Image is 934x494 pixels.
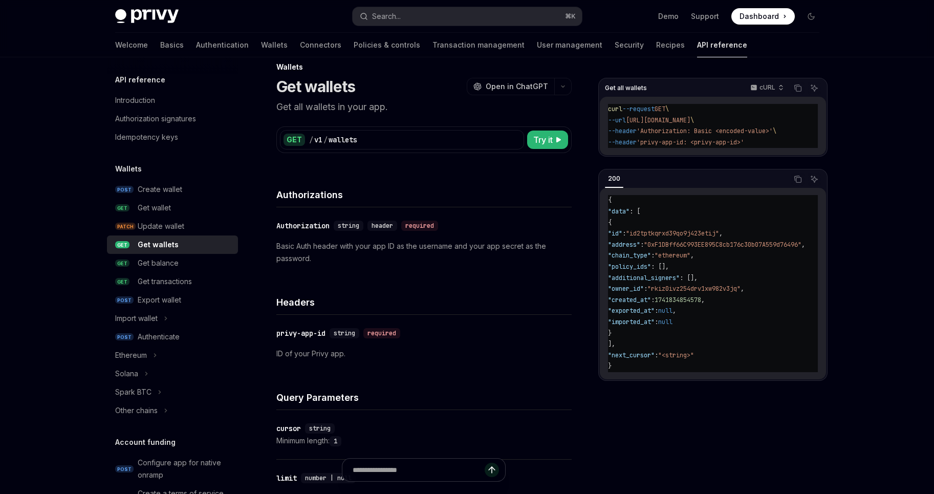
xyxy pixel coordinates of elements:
[115,33,148,57] a: Welcome
[115,368,138,380] div: Solana
[353,7,582,26] button: Search...⌘K
[115,113,196,125] div: Authorization signatures
[115,465,134,473] span: POST
[773,127,776,135] span: \
[615,33,644,57] a: Security
[160,33,184,57] a: Basics
[115,131,178,143] div: Idempotency keys
[629,207,640,216] span: : [
[314,135,322,145] div: v1
[644,285,647,293] span: :
[353,459,485,481] input: Ask a question...
[651,263,669,271] span: : [],
[115,404,158,417] div: Other chains
[467,78,554,95] button: Open in ChatGPT
[330,436,341,446] code: 1
[107,235,238,254] a: GETGet wallets
[107,128,238,146] a: Idempotency keys
[115,94,155,106] div: Introduction
[605,173,623,185] div: 200
[637,127,773,135] span: 'Authorization: Basic <encoded-value>'
[276,295,572,309] h4: Headers
[276,348,572,360] p: ID of your Privy app.
[276,240,572,265] p: Basic Auth header with your app ID as the username and your app secret as the password.
[741,285,744,293] span: ,
[115,312,158,325] div: Import wallet
[803,8,819,25] button: Toggle dark mode
[622,105,655,113] span: --request
[115,186,134,194] span: POST
[107,217,238,235] a: PATCHUpdate wallet
[115,204,129,212] span: GET
[372,222,393,230] span: header
[608,127,637,135] span: --header
[608,207,629,216] span: "data"
[338,222,359,230] span: string
[655,296,701,304] span: 1741834854578
[138,183,182,196] div: Create wallet
[665,105,669,113] span: \
[565,12,576,20] span: ⌘ K
[608,251,651,260] span: "chain_type"
[608,274,680,282] span: "additional_signers"
[284,134,305,146] div: GET
[759,83,775,92] p: cURL
[107,309,238,328] button: Import wallet
[740,11,779,22] span: Dashboard
[107,272,238,291] a: GETGet transactions
[309,424,331,433] span: string
[608,307,655,315] span: "exported_at"
[655,307,658,315] span: :
[691,11,719,22] a: Support
[690,116,694,124] span: \
[608,138,637,146] span: --header
[791,173,805,186] button: Copy the contents from the code block
[261,33,288,57] a: Wallets
[276,423,301,434] div: cursor
[637,138,744,146] span: 'privy-app-id: <privy-app-id>'
[138,275,192,288] div: Get transactions
[658,11,679,22] a: Demo
[196,33,249,57] a: Authentication
[655,105,665,113] span: GET
[115,436,176,448] h5: Account funding
[107,364,238,383] button: Solana
[690,251,694,260] span: ,
[651,296,655,304] span: :
[276,221,330,231] div: Authorization
[309,135,313,145] div: /
[276,188,572,202] h4: Authorizations
[537,33,602,57] a: User management
[401,221,438,231] div: required
[486,81,548,92] span: Open in ChatGPT
[323,135,328,145] div: /
[533,134,553,146] span: Try it
[680,274,698,282] span: : [],
[138,257,179,269] div: Get balance
[334,329,355,337] span: string
[107,346,238,364] button: Ethereum
[138,202,171,214] div: Get wallet
[115,278,129,286] span: GET
[605,84,647,92] span: Get all wallets
[276,100,572,114] p: Get all wallets in your app.
[329,135,357,145] div: wallets
[276,328,325,338] div: privy-app-id
[658,351,694,359] span: "<string>"
[115,74,165,86] h5: API reference
[608,362,612,370] span: }
[115,296,134,304] span: POST
[432,33,525,57] a: Transaction management
[107,110,238,128] a: Authorization signatures
[115,9,179,24] img: dark logo
[656,33,685,57] a: Recipes
[626,116,690,124] span: [URL][DOMAIN_NAME]
[608,296,651,304] span: "created_at"
[697,33,747,57] a: API reference
[608,340,615,348] span: ],
[115,223,136,230] span: PATCH
[300,33,341,57] a: Connectors
[651,251,655,260] span: :
[658,307,672,315] span: null
[363,328,400,338] div: required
